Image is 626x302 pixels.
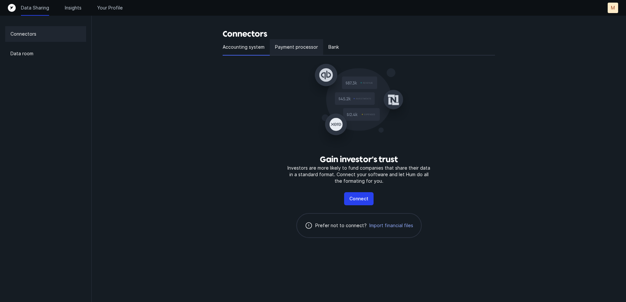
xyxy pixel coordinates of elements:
[315,222,367,229] p: Prefer not to connect?
[10,50,33,58] p: Data room
[223,43,265,51] p: Accounting system
[223,29,495,39] h3: Connectors
[608,3,618,13] button: M
[5,46,86,61] a: Data room
[344,192,374,205] button: Connect
[65,5,82,11] a: Insights
[349,195,368,203] p: Connect
[328,43,339,51] p: Bank
[611,5,615,11] p: M
[275,43,318,51] p: Payment processor
[369,222,413,229] span: Import financial files
[5,26,86,42] a: Connectors
[10,30,36,38] p: Connectors
[306,61,411,149] img: Gain investor's trust
[285,165,432,184] p: Investors are more likely to fund companies that share their data in a standard format. Connect y...
[320,154,398,165] h3: Gain investor's trust
[21,5,49,11] a: Data Sharing
[97,5,123,11] a: Your Profile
